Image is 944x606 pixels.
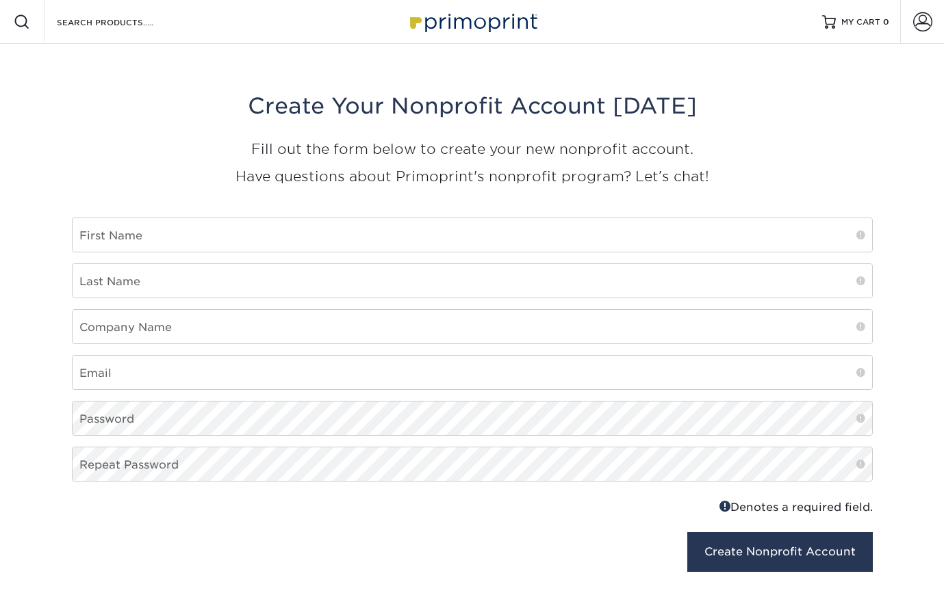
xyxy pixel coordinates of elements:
div: Denotes a required field. [483,498,873,516]
img: Primoprint [404,7,541,36]
h3: Create Your Nonprofit Account [DATE] [72,93,873,119]
p: Fill out the form below to create your new nonprofit account. Have questions about Primoprint's n... [72,135,873,190]
span: 0 [883,17,889,27]
span: MY CART [841,16,880,28]
button: Create Nonprofit Account [687,532,873,572]
input: SEARCH PRODUCTS..... [55,14,189,30]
